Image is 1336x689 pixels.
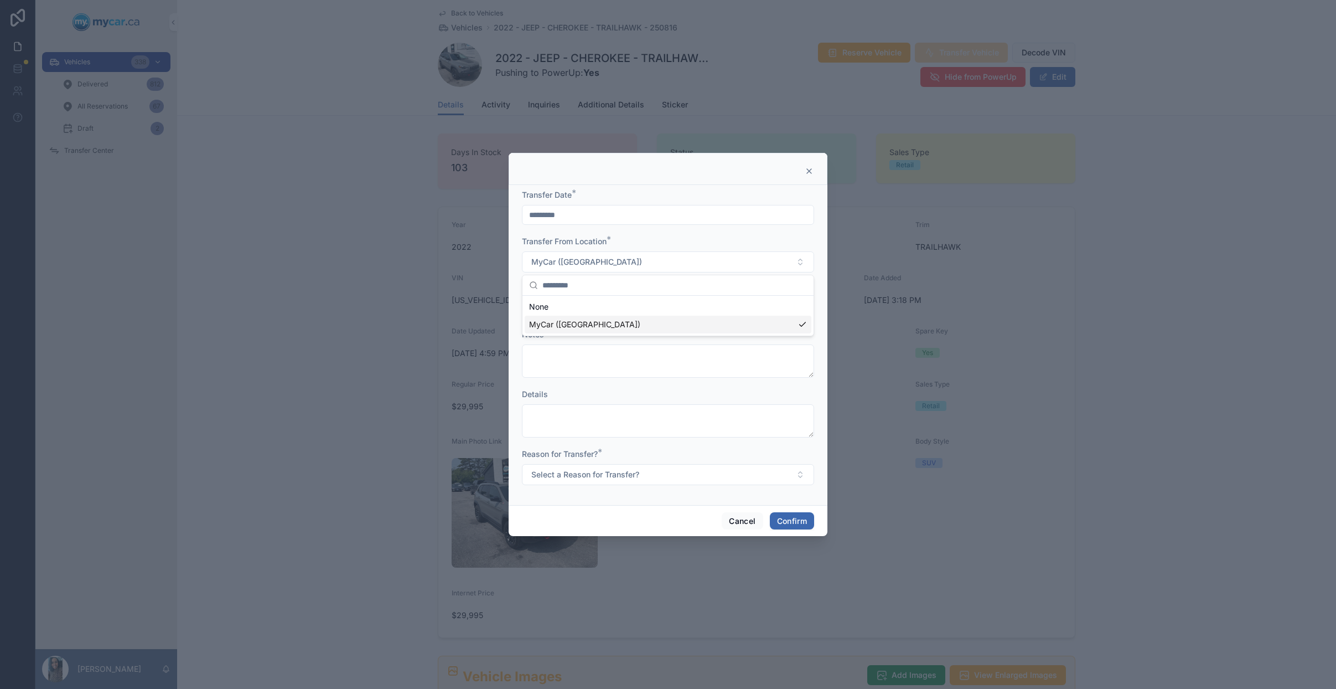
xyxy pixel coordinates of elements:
button: Cancel [722,512,763,530]
span: MyCar ([GEOGRAPHIC_DATA]) [531,256,642,268]
button: Select Button [522,251,814,272]
button: Confirm [770,512,814,530]
span: Reason for Transfer? [522,449,598,459]
span: Select a Reason for Transfer? [531,469,639,480]
span: Transfer Date [522,190,572,199]
div: None [525,298,811,316]
span: MyCar ([GEOGRAPHIC_DATA]) [529,319,640,330]
div: Suggestions [522,296,814,336]
span: Transfer From Location [522,236,607,246]
button: Select Button [522,464,814,485]
span: Details [522,389,548,399]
